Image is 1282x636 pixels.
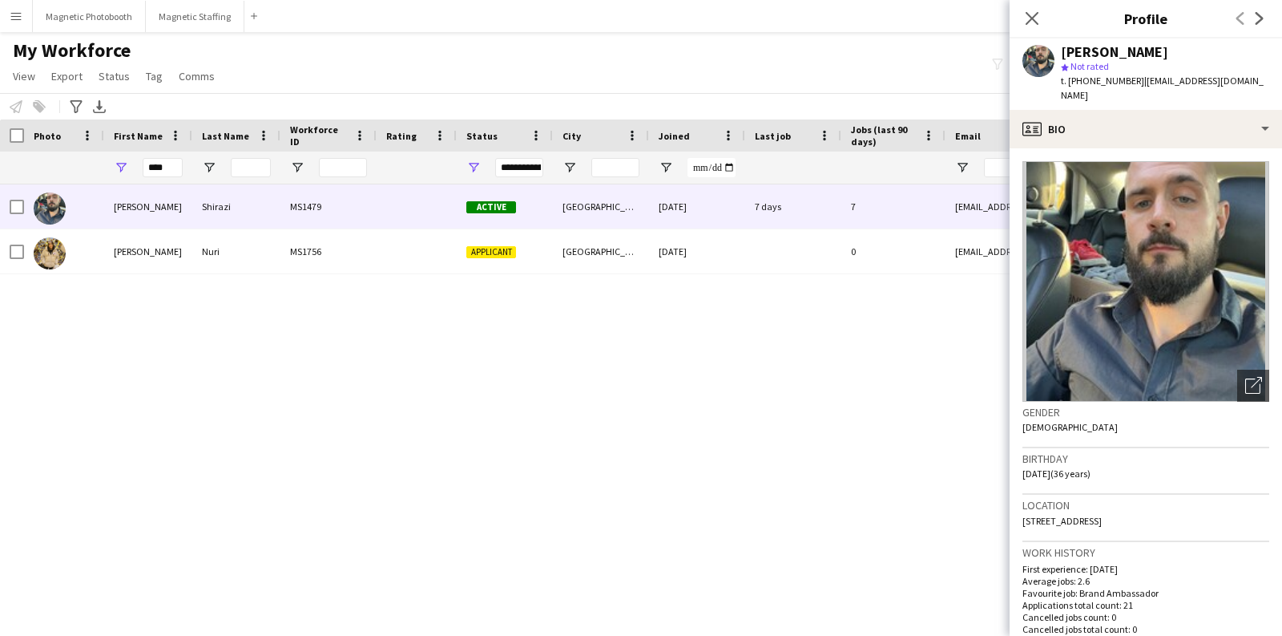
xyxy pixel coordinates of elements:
span: Comms [179,69,215,83]
a: Tag [139,66,169,87]
input: City Filter Input [591,158,639,177]
span: Workforce ID [290,124,348,148]
div: [PERSON_NAME] [104,229,192,273]
div: 7 [841,184,945,229]
span: Status [99,69,130,83]
div: Nuri [192,229,280,273]
div: MS1479 [280,184,377,229]
span: View [13,69,35,83]
span: My Workforce [13,38,131,63]
button: Open Filter Menu [290,160,304,175]
p: First experience: [DATE] [1022,563,1269,575]
span: Last Name [202,130,249,142]
span: [STREET_ADDRESS] [1022,515,1102,527]
img: Crew avatar or photo [1022,161,1269,402]
p: Favourite job: Brand Ambassador [1022,587,1269,599]
a: Export [45,66,89,87]
div: 7 days [745,184,841,229]
span: Active [466,201,516,213]
p: Applications total count: 21 [1022,599,1269,611]
span: First Name [114,130,163,142]
h3: Profile [1010,8,1282,29]
img: Amir-Sebastien Shirazi [34,192,66,225]
button: Magnetic Photobooth [33,1,146,32]
button: Open Filter Menu [659,160,673,175]
input: Last Name Filter Input [231,158,271,177]
a: Status [92,66,136,87]
span: | [EMAIL_ADDRESS][DOMAIN_NAME] [1061,75,1264,101]
app-action-btn: Export XLSX [90,97,109,116]
div: [EMAIL_ADDRESS][DOMAIN_NAME] [945,184,1266,229]
div: [PERSON_NAME] [1061,45,1168,59]
div: Open photos pop-in [1237,370,1269,402]
h3: Gender [1022,405,1269,419]
div: MS1756 [280,229,377,273]
span: Tag [146,69,163,83]
app-action-btn: Advanced filters [67,97,86,116]
h3: Location [1022,498,1269,512]
input: Joined Filter Input [687,158,736,177]
div: [EMAIL_ADDRESS][DOMAIN_NAME] [945,229,1266,273]
button: Magnetic Staffing [146,1,244,32]
span: Rating [386,130,417,142]
input: First Name Filter Input [143,158,183,177]
button: Open Filter Menu [466,160,481,175]
p: Cancelled jobs total count: 0 [1022,623,1269,635]
img: Samira Nuri [34,237,66,269]
input: Email Filter Input [984,158,1256,177]
div: [DATE] [649,229,745,273]
div: [GEOGRAPHIC_DATA] [553,184,649,229]
span: t. [PHONE_NUMBER] [1061,75,1144,87]
span: Applicant [466,246,516,258]
p: Average jobs: 2.6 [1022,575,1269,587]
div: 0 [841,229,945,273]
div: Shirazi [192,184,280,229]
a: Comms [172,66,221,87]
div: Bio [1010,110,1282,148]
p: Cancelled jobs count: 0 [1022,611,1269,623]
span: Joined [659,130,690,142]
span: [DATE] (36 years) [1022,468,1091,480]
div: [DATE] [649,184,745,229]
h3: Birthday [1022,452,1269,466]
span: Last job [755,130,791,142]
button: Open Filter Menu [562,160,577,175]
a: View [6,66,42,87]
span: Export [51,69,83,83]
span: Photo [34,130,61,142]
span: [DEMOGRAPHIC_DATA] [1022,421,1118,433]
button: Open Filter Menu [114,160,128,175]
button: Open Filter Menu [202,160,216,175]
div: [GEOGRAPHIC_DATA] [553,229,649,273]
span: City [562,130,581,142]
div: [PERSON_NAME] [104,184,192,229]
button: Open Filter Menu [955,160,970,175]
input: Workforce ID Filter Input [319,158,367,177]
span: Not rated [1070,60,1109,72]
span: Email [955,130,981,142]
span: Status [466,130,498,142]
span: Jobs (last 90 days) [851,124,917,148]
h3: Work history [1022,545,1269,560]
